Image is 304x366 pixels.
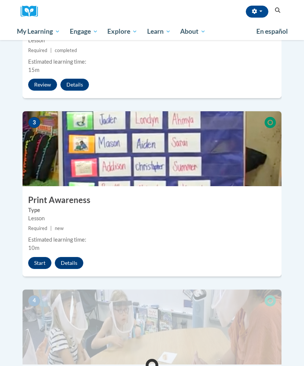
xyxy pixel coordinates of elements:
span: En español [256,27,288,35]
img: Course Image [23,290,281,365]
span: | [50,48,52,53]
span: 10m [28,245,39,251]
span: 15m [28,67,39,73]
a: Cox Campus [21,6,43,17]
span: Explore [107,27,137,36]
button: Review [28,79,57,91]
button: Account Settings [246,6,268,18]
span: Required [28,48,47,53]
span: Required [28,226,47,231]
a: My Learning [12,23,65,40]
span: 3 [28,117,40,128]
span: | [50,226,52,231]
div: Estimated learning time: [28,236,276,244]
span: 4 [28,295,40,306]
span: Engage [70,27,98,36]
a: About [176,23,211,40]
a: Explore [102,23,142,40]
span: Learn [147,27,171,36]
img: Logo brand [21,6,43,17]
span: new [55,226,64,231]
button: Details [55,257,83,269]
label: Type [28,206,276,214]
button: Details [60,79,89,91]
div: Estimated learning time: [28,58,276,66]
button: Start [28,257,51,269]
div: Lesson [28,214,276,223]
h3: Print Awareness [23,194,281,206]
a: Engage [65,23,103,40]
span: completed [55,48,77,53]
a: En español [251,24,293,39]
img: Course Image [23,111,281,186]
button: Search [272,6,283,15]
a: Learn [142,23,176,40]
span: About [180,27,206,36]
span: My Learning [17,27,60,36]
div: Main menu [11,23,293,40]
div: Lesson [28,36,276,45]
